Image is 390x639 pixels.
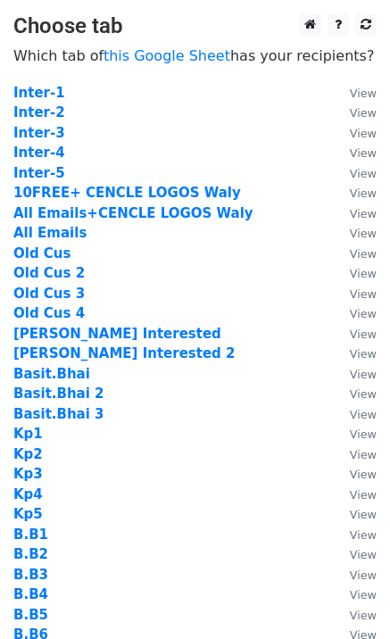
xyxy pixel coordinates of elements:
a: Kp4 [13,486,43,502]
small: View [350,468,377,481]
small: View [350,87,377,100]
a: Inter-4 [13,145,65,161]
a: View [332,185,377,201]
a: View [332,104,377,120]
small: View [350,387,377,401]
small: View [350,146,377,160]
a: Kp5 [13,506,43,522]
a: B.B4 [13,586,48,602]
a: View [332,506,377,522]
a: All Emails [13,225,87,241]
small: View [350,207,377,220]
small: View [350,368,377,381]
small: View [350,167,377,180]
a: View [332,125,377,141]
p: Which tab of has your recipients? [13,46,377,65]
a: 10FREE+ CENCLE LOGOS Waly [13,185,241,201]
small: View [350,307,377,320]
a: View [332,225,377,241]
a: this Google Sheet [104,47,230,64]
a: Basit.Bhai 2 [13,386,104,402]
small: View [350,328,377,341]
strong: B.B3 [13,567,48,583]
a: Old Cus 3 [13,286,85,302]
a: Kp1 [13,426,43,442]
a: Inter-5 [13,165,65,181]
a: Old Cus 4 [13,305,85,321]
a: B.B1 [13,527,48,543]
small: View [350,127,377,140]
small: View [350,106,377,120]
a: View [332,286,377,302]
small: View [350,247,377,261]
a: View [332,265,377,281]
a: Inter-3 [13,125,65,141]
small: View [350,187,377,200]
a: View [332,165,377,181]
a: View [332,386,377,402]
a: View [332,546,377,562]
a: View [332,326,377,342]
small: View [350,427,377,441]
a: View [332,446,377,462]
a: Old Cus 2 [13,265,85,281]
small: View [350,287,377,301]
a: Basit.Bhai 3 [13,406,104,422]
a: Basit.Bhai [13,366,90,382]
a: View [332,366,377,382]
a: Inter-2 [13,104,65,120]
strong: Old Cus [13,245,71,261]
a: All Emails+CENCLE LOGOS Waly [13,205,253,221]
a: View [332,305,377,321]
a: [PERSON_NAME] Interested 2 [13,345,236,361]
a: View [332,527,377,543]
small: View [350,227,377,240]
small: View [350,548,377,561]
h3: Choose tab [13,13,377,39]
a: Kp2 [13,446,43,462]
iframe: Chat Widget [301,553,390,639]
small: View [350,267,377,280]
small: View [350,528,377,542]
a: View [332,345,377,361]
a: View [332,205,377,221]
a: View [332,426,377,442]
a: B.B5 [13,607,48,623]
a: View [332,466,377,482]
a: View [332,406,377,422]
a: [PERSON_NAME] Interested [13,326,221,342]
small: View [350,347,377,361]
small: View [350,488,377,502]
small: View [350,448,377,461]
strong: Kp3 [13,466,43,482]
small: View [350,508,377,521]
a: B.B2 [13,546,48,562]
a: View [332,486,377,502]
a: Inter-1 [13,85,65,101]
small: View [350,408,377,421]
